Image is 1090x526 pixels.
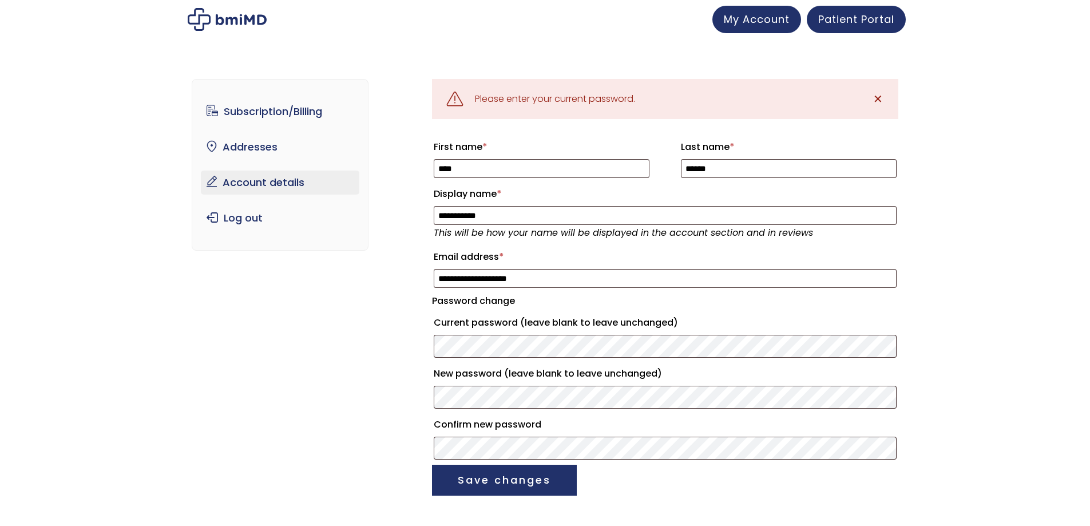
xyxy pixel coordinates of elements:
a: Patient Portal [807,6,906,33]
label: First name [434,138,649,156]
div: Please enter your current password. [475,91,635,107]
a: My Account [712,6,801,33]
button: Save changes [432,465,577,496]
label: Last name [681,138,897,156]
a: ✕ [867,88,890,110]
label: Confirm new password [434,416,897,434]
a: Addresses [201,135,359,159]
span: My Account [724,12,790,26]
a: Account details [201,171,359,195]
span: Patient Portal [818,12,894,26]
label: Email address [434,248,897,266]
a: Subscription/Billing [201,100,359,124]
label: Current password (leave blank to leave unchanged) [434,314,897,332]
nav: Account pages [192,79,368,251]
img: My account [188,8,267,31]
label: Display name [434,185,897,203]
legend: Password change [432,293,515,309]
em: This will be how your name will be displayed in the account section and in reviews [434,226,813,239]
label: New password (leave blank to leave unchanged) [434,365,897,383]
span: ✕ [873,91,883,107]
a: Log out [201,206,359,230]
